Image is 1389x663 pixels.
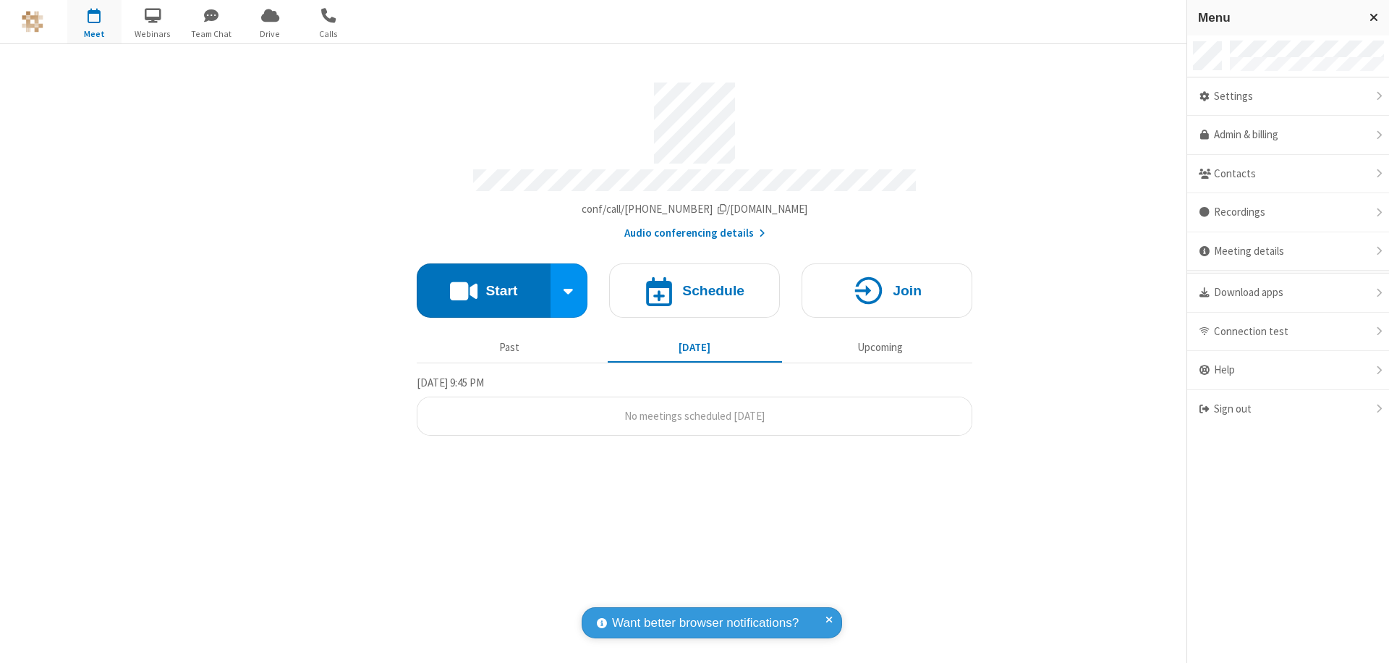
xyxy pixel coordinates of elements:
span: Webinars [126,28,180,41]
div: Connection test [1187,313,1389,352]
button: Past [422,334,597,361]
div: Meeting details [1187,232,1389,271]
button: [DATE] [608,334,782,361]
div: Contacts [1187,155,1389,194]
button: Copy my meeting room linkCopy my meeting room link [582,201,808,218]
img: QA Selenium DO NOT DELETE OR CHANGE [22,11,43,33]
h3: Menu [1198,11,1356,25]
section: Today's Meetings [417,374,972,436]
span: Drive [243,28,297,41]
button: Audio conferencing details [624,225,765,242]
div: Help [1187,351,1389,390]
span: Meet [67,28,122,41]
div: Download apps [1187,274,1389,313]
h4: Start [485,284,517,297]
div: Start conference options [551,263,588,318]
section: Account details [417,72,972,242]
span: Team Chat [184,28,239,41]
a: Admin & billing [1187,116,1389,155]
button: Start [417,263,551,318]
button: Join [802,263,972,318]
button: Schedule [609,263,780,318]
button: Upcoming [793,334,967,361]
span: Copy my meeting room link [582,202,808,216]
span: Want better browser notifications? [612,614,799,633]
span: No meetings scheduled [DATE] [624,409,765,423]
div: Settings [1187,77,1389,117]
div: Sign out [1187,390,1389,428]
h4: Schedule [682,284,744,297]
span: Calls [302,28,356,41]
div: Recordings [1187,193,1389,232]
span: [DATE] 9:45 PM [417,376,484,389]
h4: Join [893,284,922,297]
